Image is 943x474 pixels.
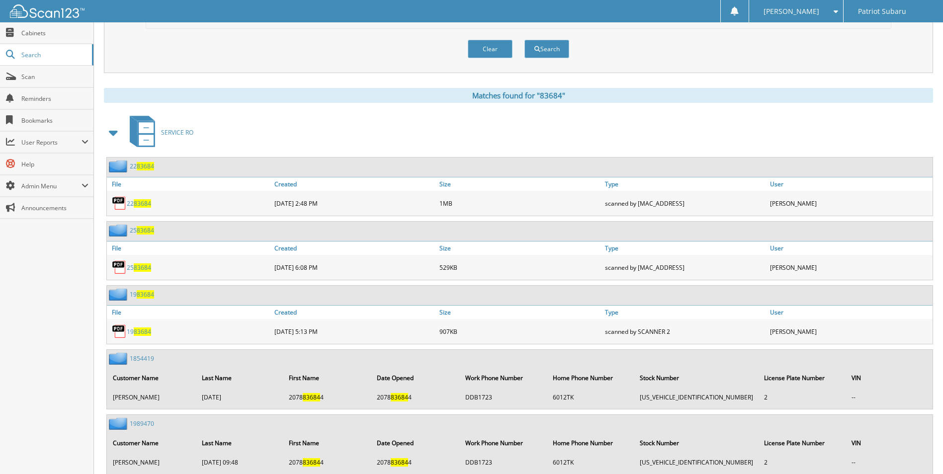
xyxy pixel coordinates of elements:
[127,263,151,272] a: 2583684
[21,51,87,59] span: Search
[548,368,634,388] th: Home Phone Number
[107,241,272,255] a: File
[21,204,88,212] span: Announcements
[197,433,283,453] th: Last Name
[108,368,196,388] th: Customer Name
[524,40,569,58] button: Search
[391,393,408,401] span: 83684
[635,454,758,471] td: [US_VEHICLE_IDENTIFICATION_NUMBER]
[602,306,768,319] a: Type
[109,288,130,301] img: folder2.png
[635,433,758,453] th: Stock Number
[372,433,459,453] th: Date Opened
[284,368,371,388] th: First Name
[130,419,154,428] a: 1989470
[284,433,371,453] th: First Name
[284,454,371,471] td: 2078 4
[548,454,634,471] td: 6012TK
[21,182,82,190] span: Admin Menu
[460,454,547,471] td: DDB1723
[768,257,933,277] div: [PERSON_NAME]
[134,263,151,272] span: 83684
[847,389,932,405] td: --
[130,354,154,363] a: 1854419
[108,389,196,405] td: [PERSON_NAME]
[284,389,371,405] td: 2078 4
[107,306,272,319] a: File
[161,128,193,137] span: SERVICE RO
[768,241,933,255] a: User
[635,389,758,405] td: [US_VEHICLE_IDENTIFICATION_NUMBER]
[759,433,845,453] th: License Plate Number
[134,199,151,208] span: 83684
[847,433,932,453] th: VIN
[197,389,283,405] td: [DATE]
[602,193,768,213] div: scanned by [MAC_ADDRESS]
[127,327,151,336] a: 1983684
[460,433,547,453] th: Work Phone Number
[768,306,933,319] a: User
[21,116,88,125] span: Bookmarks
[437,306,602,319] a: Size
[272,193,437,213] div: [DATE] 2:48 PM
[768,193,933,213] div: [PERSON_NAME]
[112,196,127,211] img: PDF.png
[108,433,196,453] th: Customer Name
[768,177,933,191] a: User
[21,29,88,37] span: Cabinets
[272,306,437,319] a: Created
[468,40,513,58] button: Clear
[460,368,547,388] th: Work Phone Number
[847,454,932,471] td: --
[21,73,88,81] span: Scan
[437,257,602,277] div: 529KB
[303,393,320,401] span: 83684
[124,113,193,152] a: SERVICE RO
[759,454,845,471] td: 2
[437,241,602,255] a: Size
[303,458,320,467] span: 83684
[197,454,283,471] td: [DATE] 09:48
[108,454,196,471] td: [PERSON_NAME]
[759,368,845,388] th: License Plate Number
[437,321,602,341] div: 907KB
[372,389,459,405] td: 2078 4
[137,162,154,170] span: 83684
[372,454,459,471] td: 2078 4
[858,8,906,14] span: Patriot Subaru
[602,177,768,191] a: Type
[759,389,845,405] td: 2
[134,327,151,336] span: 83684
[107,177,272,191] a: File
[272,177,437,191] a: Created
[372,368,459,388] th: Date Opened
[137,290,154,299] span: 83684
[137,226,154,235] span: 83684
[112,324,127,339] img: PDF.png
[10,4,85,18] img: scan123-logo-white.svg
[109,352,130,365] img: folder2.png
[130,226,154,235] a: 2583684
[197,368,283,388] th: Last Name
[391,458,408,467] span: 83684
[437,193,602,213] div: 1MB
[272,321,437,341] div: [DATE] 5:13 PM
[548,389,634,405] td: 6012TK
[602,241,768,255] a: Type
[602,321,768,341] div: scanned by SCANNER 2
[437,177,602,191] a: Size
[272,241,437,255] a: Created
[130,290,154,299] a: 1983684
[130,162,154,170] a: 2283684
[21,160,88,168] span: Help
[893,426,943,474] iframe: Chat Widget
[104,88,933,103] div: Matches found for "83684"
[21,138,82,147] span: User Reports
[602,257,768,277] div: scanned by [MAC_ADDRESS]
[764,8,819,14] span: [PERSON_NAME]
[548,433,634,453] th: Home Phone Number
[272,257,437,277] div: [DATE] 6:08 PM
[460,389,547,405] td: DDB1723
[768,321,933,341] div: [PERSON_NAME]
